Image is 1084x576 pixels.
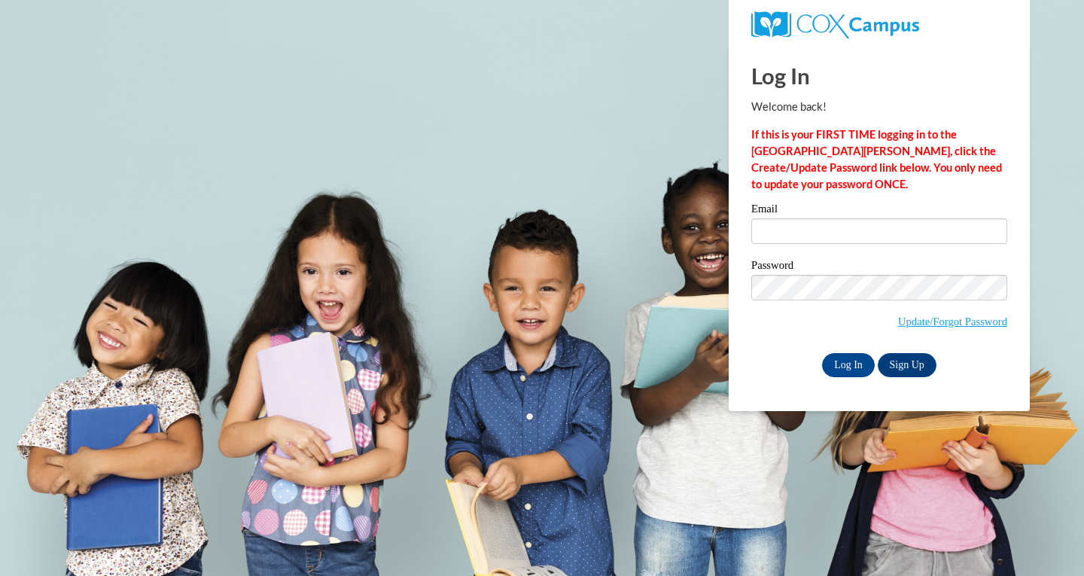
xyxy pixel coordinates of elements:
[751,60,1007,91] h1: Log In
[751,203,1007,218] label: Email
[822,353,875,377] input: Log In
[751,260,1007,275] label: Password
[751,99,1007,115] p: Welcome back!
[898,315,1007,328] a: Update/Forgot Password
[751,11,919,38] img: COX Campus
[878,353,936,377] a: Sign Up
[751,128,1002,190] strong: If this is your FIRST TIME logging in to the [GEOGRAPHIC_DATA][PERSON_NAME], click the Create/Upd...
[751,17,919,30] a: COX Campus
